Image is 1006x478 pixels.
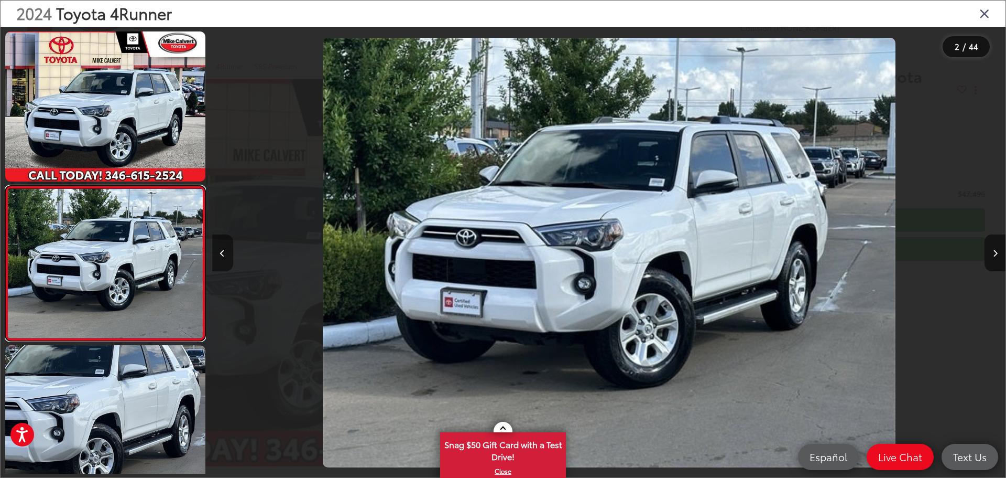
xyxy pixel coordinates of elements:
span: Español [804,450,852,463]
span: Live Chat [873,450,927,463]
a: Live Chat [867,444,934,470]
div: 2024 Toyota 4Runner SR5 Premium 1 [212,38,1005,468]
img: 2024 Toyota 4Runner SR5 Premium [323,38,895,468]
span: / [961,43,967,50]
span: 2024 [16,2,52,24]
a: Text Us [942,444,998,470]
button: Next image [985,235,1005,271]
span: 2 [955,40,959,52]
img: 2024 Toyota 4Runner SR5 Premium [6,189,204,338]
img: 2024 Toyota 4Runner SR5 Premium [3,30,207,183]
a: Español [798,444,859,470]
i: Close gallery [979,6,990,20]
span: Snag $50 Gift Card with a Test Drive! [441,433,565,465]
span: Text Us [948,450,992,463]
button: Previous image [212,235,233,271]
span: 44 [969,40,978,52]
span: Toyota 4Runner [56,2,172,24]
